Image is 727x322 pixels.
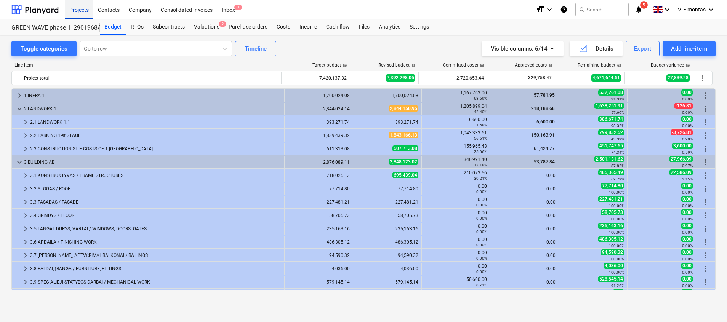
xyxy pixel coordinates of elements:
[515,62,553,68] div: Approved costs
[21,184,30,193] span: keyboard_arrow_right
[392,172,418,178] span: 695,439.04
[575,3,629,16] button: Search
[30,143,281,155] div: 2.3 CONSTRUCTION SITE COSTS OF 1-[GEOGRAPHIC_DATA]
[476,230,487,234] small: 0.00%
[579,6,585,13] span: search
[613,289,624,295] span: 0.00
[570,41,623,56] button: Details
[598,116,624,122] span: 386,671.74
[671,129,693,135] span: -3,726.81
[611,97,624,101] small: 31.31%
[598,223,624,229] span: 235,163.16
[609,217,624,221] small: 100.00%
[30,236,281,248] div: 3.6 APDAILA / FINISHING WORK
[651,62,690,68] div: Budget variance
[701,264,710,273] span: More actions
[601,249,624,255] span: 94,590.32
[474,163,487,167] small: 12.18%
[609,270,624,274] small: 100.00%
[295,19,322,35] a: Income
[288,106,350,112] div: 2,844,024.14
[389,159,418,165] span: 2,848,123.02
[474,150,487,154] small: 25.66%
[689,285,727,322] iframe: Chat Widget
[681,196,693,202] span: 0.00
[189,19,224,35] a: Valuations2
[681,263,693,269] span: 0.00
[100,19,126,35] a: Budget
[425,290,487,301] div: 0.00
[527,75,552,81] span: 329,758.47
[443,62,484,68] div: Committed costs
[354,19,374,35] a: Files
[30,169,281,182] div: 3.1 KONSTRUKTYVAS / FRAME STRUCTURES
[425,197,487,207] div: 0.00
[682,124,693,128] small: 0.00%
[148,19,189,35] a: Subcontracts
[30,289,281,301] div: 3.10 NENUMATYTI DARBAI
[356,93,418,98] div: 1,700,024.08
[634,44,652,54] div: Export
[493,239,556,245] div: 0.00
[288,159,350,165] div: 2,876,089.11
[493,213,556,218] div: 0.00
[15,158,24,167] span: keyboard_arrow_down
[24,156,281,168] div: 3 BUILDING AB
[609,244,624,248] small: 100.00%
[356,239,418,245] div: 486,305.12
[671,44,707,54] div: Add line-item
[425,183,487,194] div: 0.00
[609,230,624,234] small: 100.00%
[698,73,707,83] span: More actions
[682,150,693,155] small: 0.59%
[21,277,30,287] span: keyboard_arrow_right
[425,130,487,141] div: 1,043,333.61
[681,249,693,255] span: 0.00
[491,44,554,54] div: Visible columns : 6/14
[425,237,487,247] div: 0.00
[682,270,693,274] small: 0.00%
[611,137,624,141] small: 43.39%
[474,96,487,100] small: 68.69%
[288,266,350,271] div: 4,036.00
[322,19,354,35] a: Cash flow
[669,156,693,162] span: 27,966.09
[356,186,418,191] div: 77,714.80
[425,143,487,154] div: 155,965.43
[536,119,556,124] span: 6,600.00
[341,63,347,68] span: help
[476,203,487,207] small: 0.00%
[21,131,30,140] span: keyboard_arrow_right
[272,19,295,35] a: Costs
[701,277,710,287] span: More actions
[493,186,556,191] div: 0.00
[701,198,710,207] span: More actions
[598,169,624,175] span: 485,365.49
[533,146,556,151] span: 61,424.77
[678,6,706,13] span: V. Eimontas
[579,44,613,54] div: Details
[701,131,710,140] span: More actions
[374,19,405,35] div: Analytics
[701,171,710,180] span: More actions
[386,74,415,81] span: 7,392,298.05
[493,253,556,258] div: 0.00
[681,183,693,189] span: 0.00
[30,223,281,235] div: 3.5 LANGAI; DURYS; VARTAI / WINDOWS; DOORS; GATES
[389,132,418,138] span: 1,843,166.13
[422,72,484,84] div: 2,720,653.44
[474,176,487,180] small: 30.21%
[681,276,693,282] span: 0.00
[126,19,148,35] a: RFQs
[533,159,556,164] span: 53,787.84
[285,72,347,84] div: 7,420,137.32
[21,198,30,207] span: keyboard_arrow_right
[425,263,487,274] div: 0.00
[378,62,416,68] div: Revised budget
[405,19,434,35] a: Settings
[189,19,224,35] div: Valuations
[663,41,716,56] button: Add line-item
